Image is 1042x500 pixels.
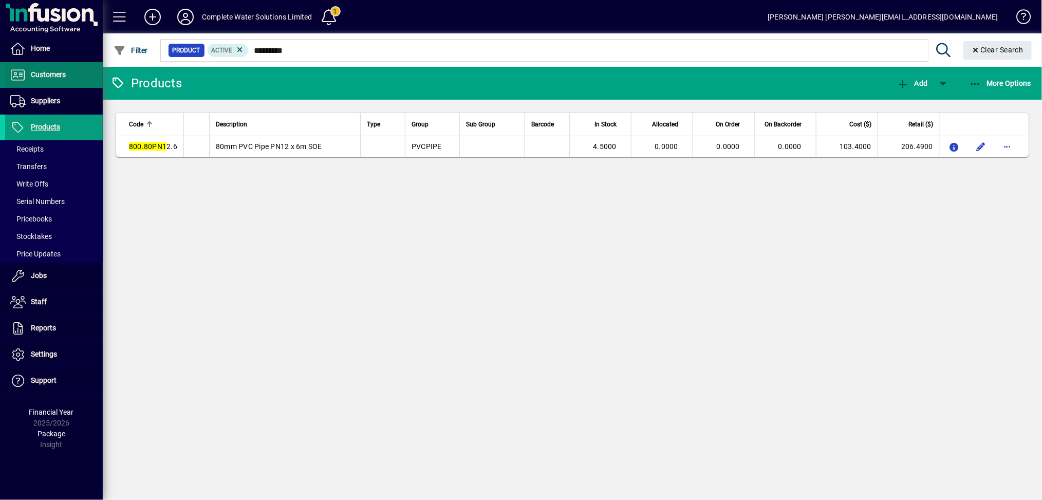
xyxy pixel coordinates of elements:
[5,210,103,228] a: Pricebooks
[969,79,1032,87] span: More Options
[31,97,60,105] span: Suppliers
[31,324,56,332] span: Reports
[5,88,103,114] a: Suppliers
[216,142,322,151] span: 80mm PVC Pipe PN12 x 6m SOE
[897,79,927,87] span: Add
[31,350,57,358] span: Settings
[31,271,47,280] span: Jobs
[136,8,169,26] button: Add
[466,119,518,130] div: Sub Group
[5,228,103,245] a: Stocktakes
[638,119,687,130] div: Allocated
[765,119,802,130] span: On Backorder
[31,70,66,79] span: Customers
[761,119,811,130] div: On Backorder
[5,342,103,367] a: Settings
[655,142,679,151] span: 0.0000
[10,232,52,240] span: Stocktakes
[114,46,148,54] span: Filter
[5,193,103,210] a: Serial Numbers
[5,62,103,88] a: Customers
[412,119,429,130] span: Group
[29,408,74,416] span: Financial Year
[412,119,453,130] div: Group
[652,119,678,130] span: Allocated
[5,368,103,394] a: Support
[5,289,103,315] a: Staff
[816,136,878,157] td: 103.4000
[169,8,202,26] button: Profile
[849,119,871,130] span: Cost ($)
[129,142,166,151] em: 800.80PN1
[5,158,103,175] a: Transfers
[717,142,740,151] span: 0.0000
[129,119,143,130] span: Code
[10,197,65,206] span: Serial Numbers
[5,36,103,62] a: Home
[212,47,233,54] span: Active
[10,250,61,258] span: Price Updates
[972,46,1024,54] span: Clear Search
[31,376,57,384] span: Support
[5,175,103,193] a: Write Offs
[129,119,177,130] div: Code
[31,298,47,306] span: Staff
[999,138,1016,155] button: More options
[110,75,182,91] div: Products
[10,215,52,223] span: Pricebooks
[716,119,740,130] span: On Order
[699,119,749,130] div: On Order
[367,119,399,130] div: Type
[593,142,617,151] span: 4.5000
[38,430,65,438] span: Package
[216,119,247,130] span: Description
[966,74,1034,92] button: More Options
[31,123,60,131] span: Products
[908,119,933,130] span: Retail ($)
[111,41,151,60] button: Filter
[576,119,626,130] div: In Stock
[778,142,802,151] span: 0.0000
[367,119,380,130] span: Type
[5,263,103,289] a: Jobs
[173,45,200,55] span: Product
[531,119,563,130] div: Barcode
[5,245,103,263] a: Price Updates
[894,74,930,92] button: Add
[216,119,354,130] div: Description
[10,145,44,153] span: Receipts
[973,138,989,155] button: Edit
[31,44,50,52] span: Home
[878,136,939,157] td: 206.4900
[594,119,617,130] span: In Stock
[531,119,554,130] span: Barcode
[5,140,103,158] a: Receipts
[466,119,495,130] span: Sub Group
[5,316,103,341] a: Reports
[412,142,442,151] span: PVCPIPE
[768,9,998,25] div: [PERSON_NAME] [PERSON_NAME][EMAIL_ADDRESS][DOMAIN_NAME]
[129,142,177,151] span: 2.6
[1009,2,1029,35] a: Knowledge Base
[208,44,249,57] mat-chip: Activation Status: Active
[10,162,47,171] span: Transfers
[202,9,312,25] div: Complete Water Solutions Limited
[963,41,1032,60] button: Clear
[10,180,48,188] span: Write Offs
